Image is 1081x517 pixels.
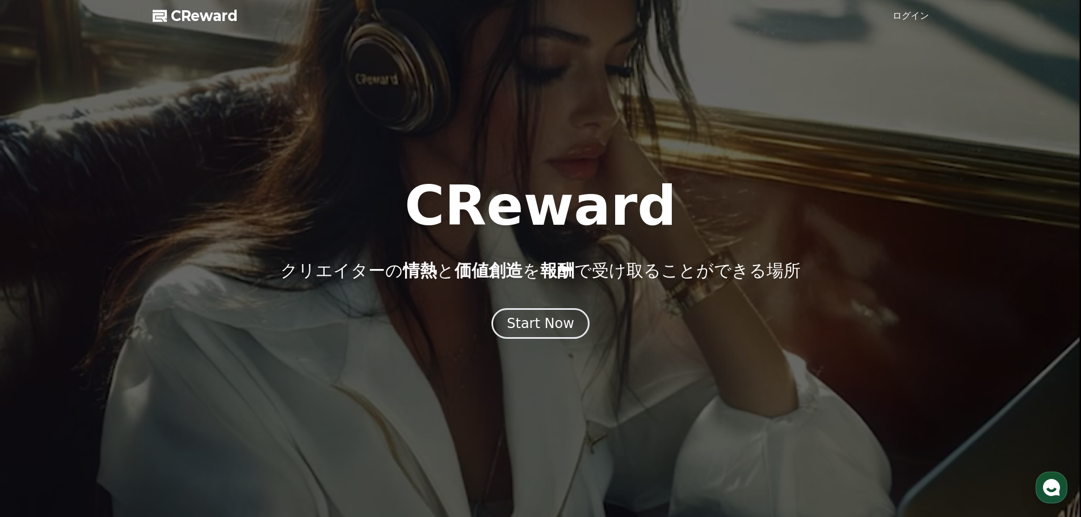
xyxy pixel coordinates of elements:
[153,7,238,25] a: CReward
[491,320,590,330] a: Start Now
[405,179,676,233] h1: CReward
[507,314,574,333] div: Start Now
[455,260,523,280] span: 価値創造
[280,260,801,281] p: クリエイターの と を で受け取ることができる場所
[171,7,238,25] span: CReward
[893,9,929,23] a: ログイン
[540,260,574,280] span: 報酬
[491,308,590,339] button: Start Now
[403,260,437,280] span: 情熱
